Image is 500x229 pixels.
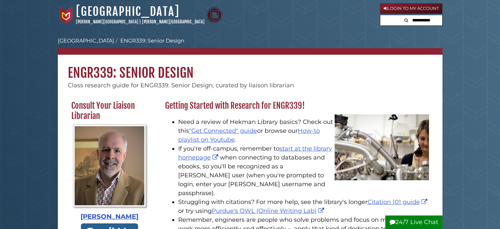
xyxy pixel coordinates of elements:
[404,18,408,22] i: Search
[368,198,429,206] a: Citation 101 guide
[58,7,74,23] img: Calvin University
[139,19,141,24] span: |
[178,127,320,143] a: How-to playlist on Youtube
[58,38,114,44] a: [GEOGRAPHIC_DATA]
[76,4,179,19] a: [GEOGRAPHIC_DATA]
[162,100,432,111] h2: Getting Started with Research for ENGR339!
[178,118,429,144] li: Need a review of Hekman Library basics? Check out this or browse our .
[68,82,294,89] span: Class research guide for ENGR339: Senior Design, curated by liaison librarian
[76,19,138,24] a: [PERSON_NAME][GEOGRAPHIC_DATA]
[189,127,257,134] a: "Get Connected" guide
[212,207,326,215] a: Purdue's OWL (Online Writing Lab)
[120,38,184,44] a: ENGR339: Senior Design
[385,215,442,229] button: 24/7 Live Chat
[71,125,148,222] a: Profile Photo [PERSON_NAME]
[73,125,146,207] img: Profile Photo
[58,55,442,81] h1: ENGR339: Senior Design
[178,144,429,198] li: If you're off-campus, remember to when connecting to databases and ebooks, so you'll be recognize...
[142,19,204,24] a: [PERSON_NAME][GEOGRAPHIC_DATA]
[58,37,442,55] nav: breadcrumb
[402,15,410,24] button: Search
[380,3,442,14] a: Login to My Account
[71,212,148,222] div: [PERSON_NAME]
[178,145,332,161] a: start at the library homepage
[178,198,429,215] li: Struggling with citations? For more help, see the library's longer or try using
[68,100,151,121] h2: Consult Your Liaison Librarian
[206,7,223,23] img: Calvin Theological Seminary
